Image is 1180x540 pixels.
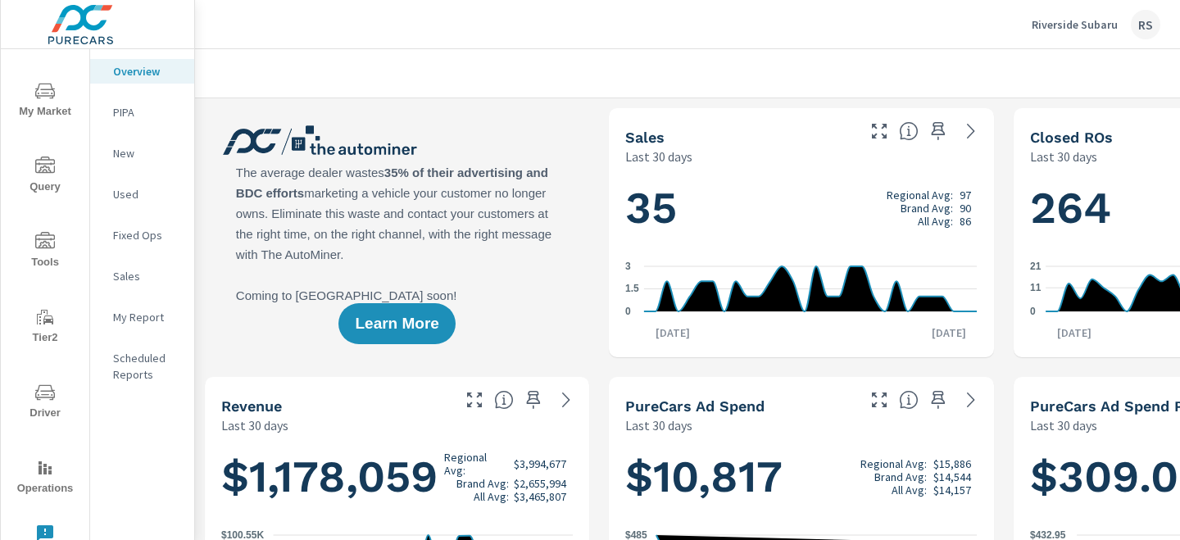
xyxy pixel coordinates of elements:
span: Number of vehicles sold by the dealership over the selected date range. [Source: This data is sou... [899,121,919,141]
span: Tier2 [6,307,84,347]
span: Save this to your personalized report [520,387,547,413]
p: All Avg: [918,215,953,228]
span: Operations [6,458,84,498]
div: RS [1131,10,1160,39]
p: Brand Avg: [901,202,953,215]
p: [DATE] [920,324,978,341]
p: $3,994,677 [514,457,566,470]
p: Sales [113,268,181,284]
div: My Report [90,305,194,329]
span: Tools [6,232,84,272]
p: Brand Avg: [456,477,509,490]
p: All Avg: [892,483,927,497]
h5: PureCars Ad Spend [625,397,765,415]
p: Fixed Ops [113,227,181,243]
button: Learn More [338,303,455,344]
p: $3,465,807 [514,490,566,503]
p: Brand Avg: [874,470,927,483]
p: $2,655,994 [514,477,566,490]
p: Last 30 days [625,147,692,166]
p: Last 30 days [625,415,692,435]
text: 0 [1030,306,1036,317]
span: My Market [6,81,84,121]
p: $15,886 [933,457,971,470]
p: 86 [960,215,971,228]
text: 21 [1030,261,1042,272]
span: Query [6,157,84,197]
span: Total sales revenue over the selected date range. [Source: This data is sourced from the dealer’s... [494,390,514,410]
div: Scheduled Reports [90,346,194,387]
p: Regional Avg: [860,457,927,470]
p: Last 30 days [221,415,288,435]
p: Last 30 days [1030,147,1097,166]
p: Regional Avg: [887,188,953,202]
h5: Sales [625,129,665,146]
div: Used [90,182,194,206]
p: $14,157 [933,483,971,497]
div: New [90,141,194,166]
span: Learn More [355,316,438,331]
a: See more details in report [958,387,984,413]
span: Save this to your personalized report [925,118,951,144]
h5: Closed ROs [1030,129,1113,146]
span: Save this to your personalized report [925,387,951,413]
p: [DATE] [1046,324,1103,341]
a: See more details in report [553,387,579,413]
div: Fixed Ops [90,223,194,247]
p: Overview [113,63,181,79]
p: Used [113,186,181,202]
text: 1.5 [625,284,639,295]
text: 3 [625,261,631,272]
p: New [113,145,181,161]
button: Make Fullscreen [866,387,892,413]
div: Sales [90,264,194,288]
p: PIPA [113,104,181,120]
p: [DATE] [644,324,701,341]
button: Make Fullscreen [866,118,892,144]
div: Overview [90,59,194,84]
p: $14,544 [933,470,971,483]
button: Make Fullscreen [461,387,488,413]
p: My Report [113,309,181,325]
h1: $10,817 [625,449,977,505]
span: Driver [6,383,84,423]
h5: Revenue [221,397,282,415]
h1: $1,178,059 [221,449,573,505]
text: 11 [1030,282,1042,293]
p: Regional Avg: [444,451,509,477]
p: Riverside Subaru [1032,17,1118,32]
span: Total cost of media for all PureCars channels for the selected dealership group over the selected... [899,390,919,410]
p: All Avg: [474,490,509,503]
a: See more details in report [958,118,984,144]
p: 90 [960,202,971,215]
h1: 35 [625,180,977,236]
p: Scheduled Reports [113,350,181,383]
div: PIPA [90,100,194,125]
text: 0 [625,306,631,317]
p: 97 [960,188,971,202]
p: Last 30 days [1030,415,1097,435]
